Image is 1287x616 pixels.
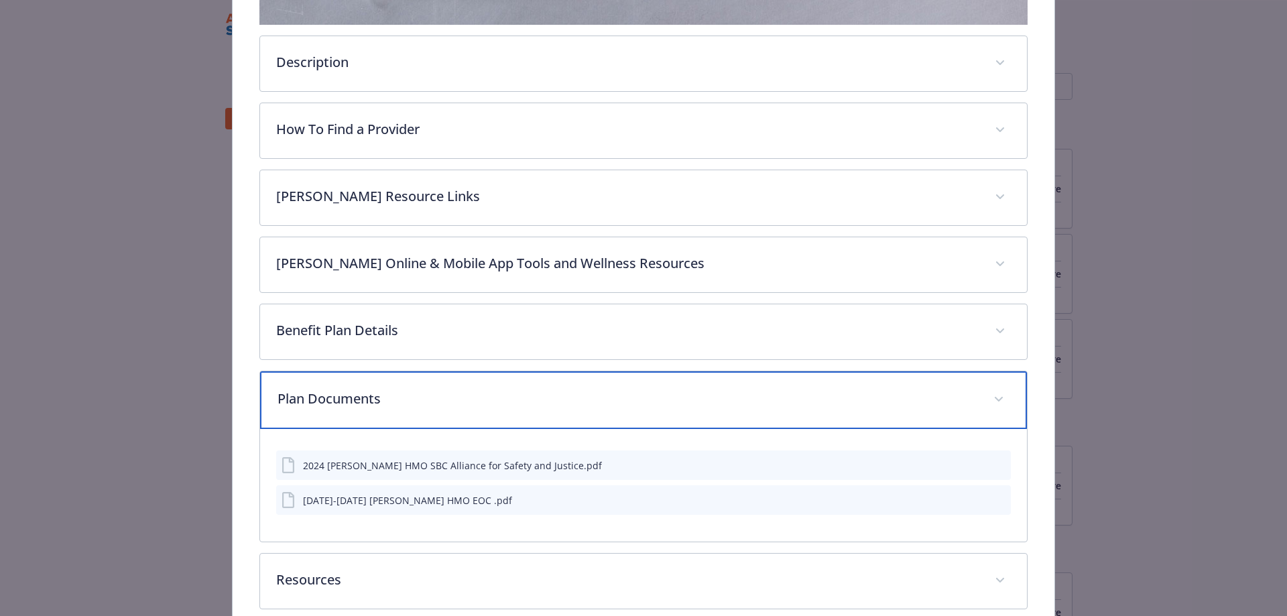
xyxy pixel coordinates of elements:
div: [DATE]-[DATE] [PERSON_NAME] HMO EOC .pdf [303,493,512,507]
div: Description [260,36,1028,91]
button: download file [972,493,983,507]
p: Description [276,52,979,72]
div: Benefit Plan Details [260,304,1028,359]
p: Benefit Plan Details [276,320,979,341]
div: 2024 [PERSON_NAME] HMO SBC Alliance for Safety and Justice.pdf [303,458,602,473]
div: [PERSON_NAME] Online & Mobile App Tools and Wellness Resources [260,237,1028,292]
button: download file [972,458,983,473]
p: Plan Documents [278,389,978,409]
p: How To Find a Provider [276,119,979,139]
div: Plan Documents [260,371,1028,429]
div: Plan Documents [260,429,1028,542]
div: [PERSON_NAME] Resource Links [260,170,1028,225]
p: [PERSON_NAME] Online & Mobile App Tools and Wellness Resources [276,253,979,273]
p: [PERSON_NAME] Resource Links [276,186,979,206]
div: Resources [260,554,1028,609]
button: preview file [993,493,1005,507]
button: preview file [993,458,1005,473]
div: How To Find a Provider [260,103,1028,158]
p: Resources [276,570,979,590]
